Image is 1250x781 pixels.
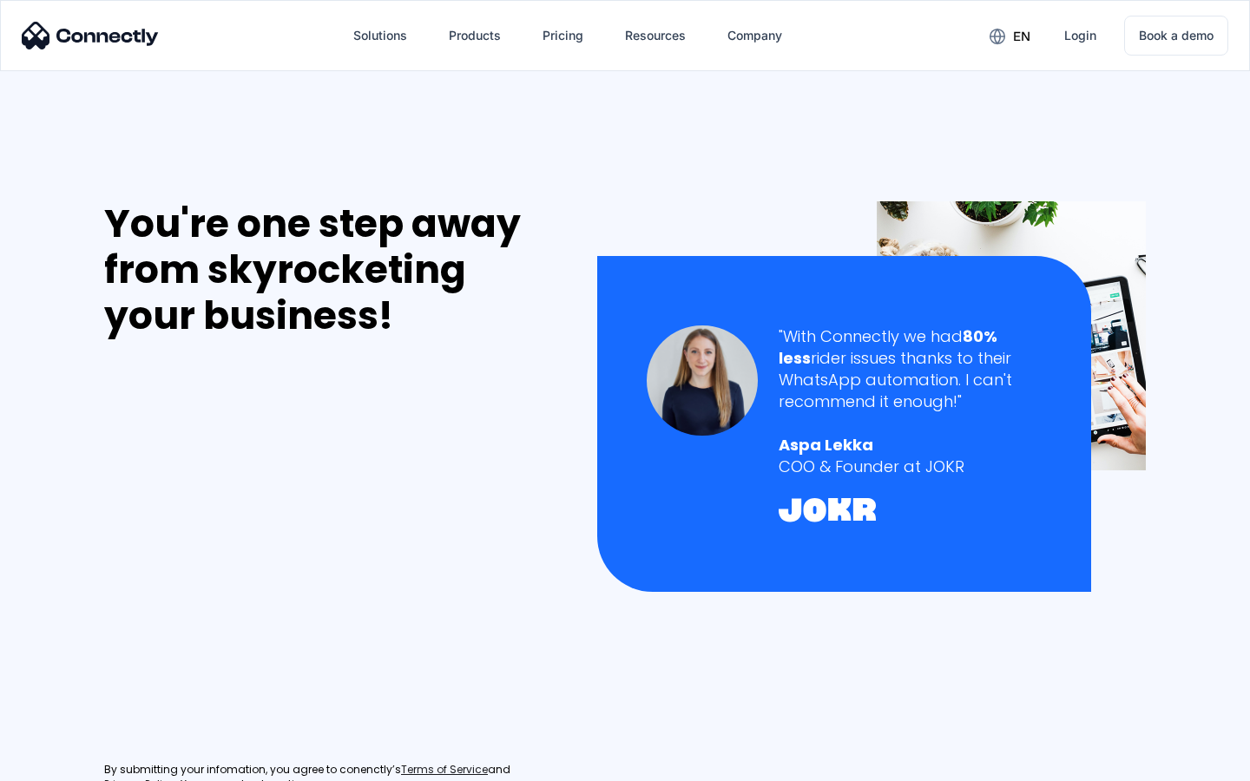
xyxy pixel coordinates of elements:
[104,201,561,338] div: You're one step away from skyrocketing your business!
[779,325,1042,413] div: "With Connectly we had rider issues thanks to their WhatsApp automation. I can't recommend it eno...
[714,15,796,56] div: Company
[17,751,104,775] aside: Language selected: English
[435,15,515,56] div: Products
[35,751,104,775] ul: Language list
[22,22,159,49] img: Connectly Logo
[625,23,686,48] div: Resources
[529,15,597,56] a: Pricing
[611,15,700,56] div: Resources
[779,434,873,456] strong: Aspa Lekka
[449,23,501,48] div: Products
[353,23,407,48] div: Solutions
[1124,16,1228,56] a: Book a demo
[104,359,365,742] iframe: Form 0
[1064,23,1096,48] div: Login
[1050,15,1110,56] a: Login
[339,15,421,56] div: Solutions
[727,23,782,48] div: Company
[543,23,583,48] div: Pricing
[1013,24,1030,49] div: en
[779,456,1042,477] div: COO & Founder at JOKR
[976,23,1043,49] div: en
[401,763,488,778] a: Terms of Service
[779,325,997,369] strong: 80% less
